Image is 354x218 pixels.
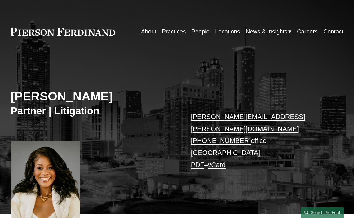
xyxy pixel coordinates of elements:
[191,137,251,145] a: [PHONE_NUMBER]
[191,113,305,133] a: [PERSON_NAME][EMAIL_ADDRESS][PERSON_NAME][DOMAIN_NAME]
[192,26,210,37] a: People
[246,26,291,37] a: folder dropdown
[323,26,343,37] a: Contact
[246,26,287,37] span: News & Insights
[191,161,204,169] a: PDF
[141,26,156,37] a: About
[11,105,177,117] h3: Partner | Litigation
[208,161,226,169] a: vCard
[301,207,344,218] a: Search this site
[191,111,330,171] p: office [GEOGRAPHIC_DATA] –
[297,26,318,37] a: Careers
[215,26,240,37] a: Locations
[11,89,177,104] h2: [PERSON_NAME]
[162,26,186,37] a: Practices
